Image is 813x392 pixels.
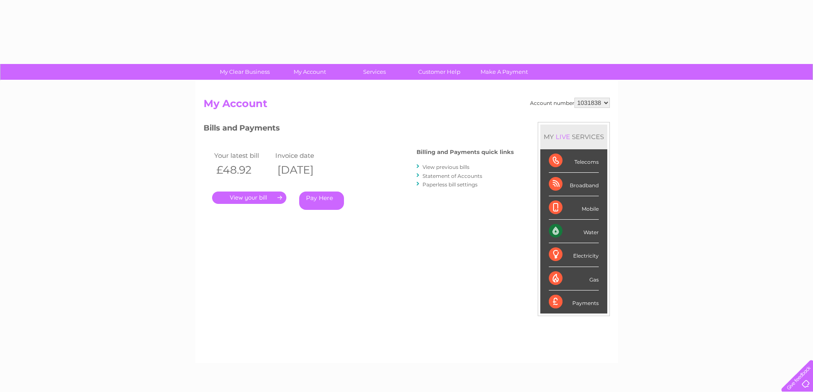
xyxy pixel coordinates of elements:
div: Gas [549,267,599,290]
th: [DATE] [273,161,335,179]
a: View previous bills [423,164,469,170]
div: Broadband [549,173,599,196]
div: Payments [549,290,599,314]
div: Electricity [549,243,599,267]
a: My Clear Business [210,64,280,80]
td: Invoice date [273,150,335,161]
div: LIVE [554,133,572,141]
a: Services [339,64,410,80]
th: £48.92 [212,161,274,179]
td: Your latest bill [212,150,274,161]
h3: Bills and Payments [204,122,514,137]
a: My Account [274,64,345,80]
a: Customer Help [404,64,475,80]
div: Water [549,220,599,243]
div: MY SERVICES [540,125,607,149]
a: . [212,192,286,204]
h2: My Account [204,98,610,114]
a: Make A Payment [469,64,539,80]
a: Statement of Accounts [423,173,482,179]
a: Pay Here [299,192,344,210]
h4: Billing and Payments quick links [417,149,514,155]
a: Paperless bill settings [423,181,478,188]
div: Telecoms [549,149,599,173]
div: Account number [530,98,610,108]
div: Mobile [549,196,599,220]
